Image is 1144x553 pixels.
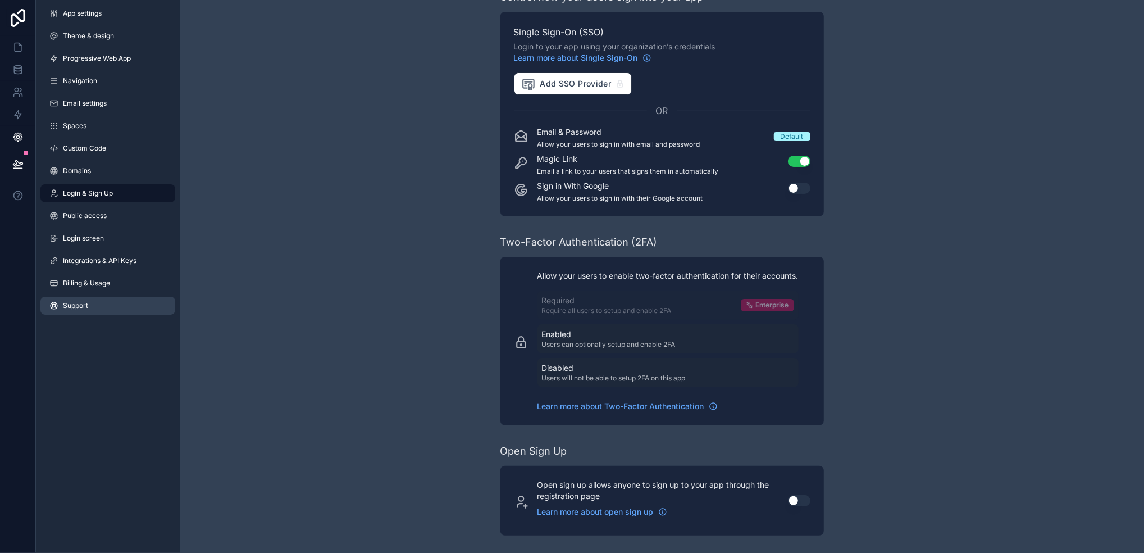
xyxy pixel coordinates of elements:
div: Two-Factor Authentication (2FA) [500,234,658,250]
span: Learn more about open sign up [537,506,654,518]
span: Learn more about Single Sign-On [514,52,638,64]
a: Billing & Usage [40,274,175,292]
span: Domains [63,166,91,175]
p: Required [542,295,672,306]
a: Spaces [40,117,175,135]
span: Spaces [63,121,86,130]
p: Enabled [542,329,676,340]
a: Navigation [40,72,175,90]
span: Custom Code [63,144,106,153]
a: Email settings [40,94,175,112]
a: Theme & design [40,27,175,45]
p: Users will not be able to setup 2FA on this app [542,374,686,383]
span: OR [656,104,668,117]
a: Public access [40,207,175,225]
p: Open sign up allows anyone to sign up to your app through the registration page [537,479,774,502]
button: Add SSO Provider [514,72,632,95]
p: Allow your users to enable two-factor authentication for their accounts. [537,270,799,282]
span: App settings [63,9,102,18]
a: Learn more about open sign up [537,506,667,518]
span: Integrations & API Keys [63,256,136,265]
p: Require all users to setup and enable 2FA [542,306,672,315]
span: Login & Sign Up [63,189,113,198]
p: Users can optionally setup and enable 2FA [542,340,676,349]
span: Progressive Web App [63,54,131,63]
span: Enterprise [756,301,789,310]
a: Domains [40,162,175,180]
a: Custom Code [40,139,175,157]
p: Email a link to your users that signs them in automatically [537,167,719,176]
a: Learn more about Single Sign-On [514,52,651,64]
p: Magic Link [537,153,719,165]
span: Theme & design [63,31,114,40]
span: Single Sign-On (SSO) [514,25,810,39]
p: Allow your users to sign in with email and password [537,140,700,149]
span: Navigation [63,76,97,85]
a: Login & Sign Up [40,184,175,202]
span: Public access [63,211,107,220]
span: Learn more about Two-Factor Authentication [537,401,704,412]
p: Sign in With Google [537,180,703,192]
p: Email & Password [537,126,700,138]
a: Login screen [40,229,175,247]
span: Login screen [63,234,104,243]
div: Open Sign Up [500,443,567,459]
a: App settings [40,4,175,22]
span: Add SSO Provider [521,76,612,91]
div: Default [781,132,804,141]
p: Disabled [542,362,686,374]
span: Login to your app using your organization’s credentials [514,41,810,64]
a: Integrations & API Keys [40,252,175,270]
a: Learn more about Two-Factor Authentication [537,401,718,412]
p: Allow your users to sign in with their Google account [537,194,703,203]
a: Progressive Web App [40,49,175,67]
span: Billing & Usage [63,279,110,288]
a: Support [40,297,175,315]
span: Email settings [63,99,107,108]
span: Support [63,301,88,310]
